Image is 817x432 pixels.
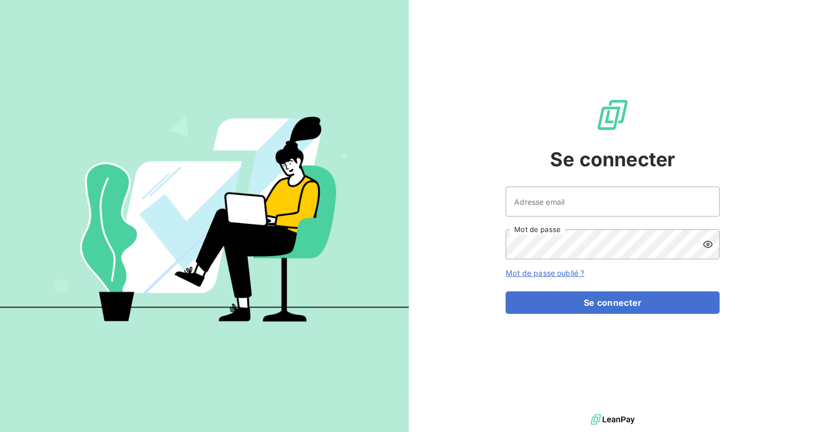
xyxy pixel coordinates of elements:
[591,412,635,428] img: logo
[595,98,630,132] img: Logo LeanPay
[506,268,584,277] a: Mot de passe oublié ?
[506,187,720,217] input: placeholder
[506,291,720,314] button: Se connecter
[550,145,675,174] span: Se connecter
